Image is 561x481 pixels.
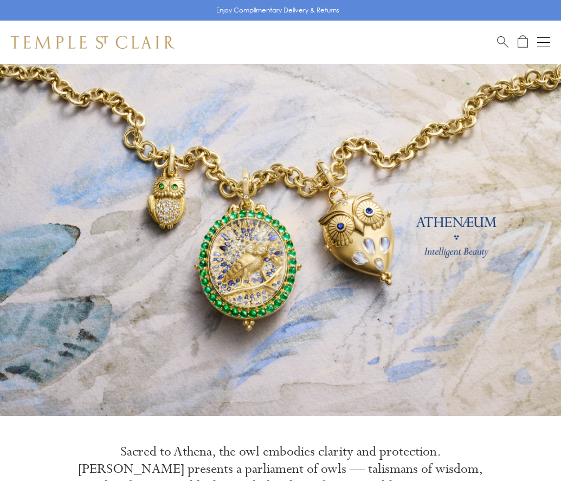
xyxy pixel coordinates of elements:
button: Open navigation [537,36,550,49]
a: Open Shopping Bag [518,35,528,49]
img: Temple St. Clair [11,36,175,49]
p: Enjoy Complimentary Delivery & Returns [216,5,339,16]
a: Search [497,35,508,49]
